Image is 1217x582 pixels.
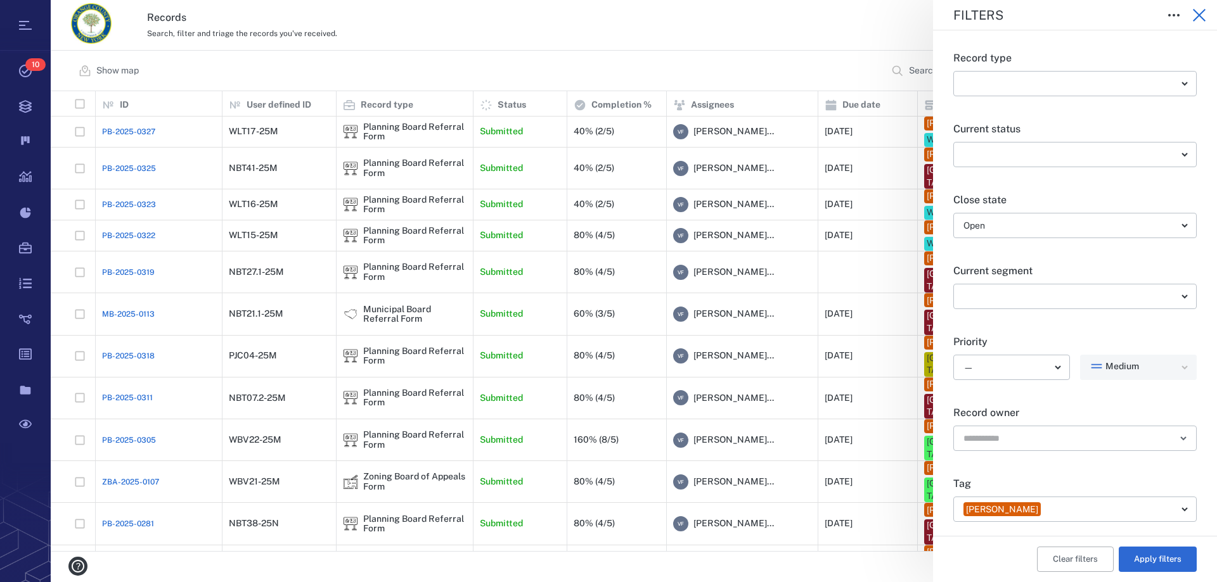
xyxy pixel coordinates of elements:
button: Toggle to Edit Boxes [1161,3,1187,28]
p: Priority [953,334,1197,350]
p: Record owner [953,405,1197,421]
p: Current status [953,122,1197,137]
button: Open [1175,429,1192,447]
span: Help [29,9,55,20]
span: 10 [25,58,46,71]
p: Current segment [953,263,1197,279]
p: Record type [953,51,1197,66]
span: Medium [1105,360,1139,373]
div: [PERSON_NAME] [966,503,1038,516]
div: — [963,360,1050,375]
button: Close [1187,3,1212,28]
button: Clear filters [1037,547,1114,572]
div: Open [963,218,1176,233]
p: Close state [953,193,1197,208]
button: Apply filters [1119,547,1197,572]
p: Tag [953,476,1197,491]
div: Filters [953,9,1151,22]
